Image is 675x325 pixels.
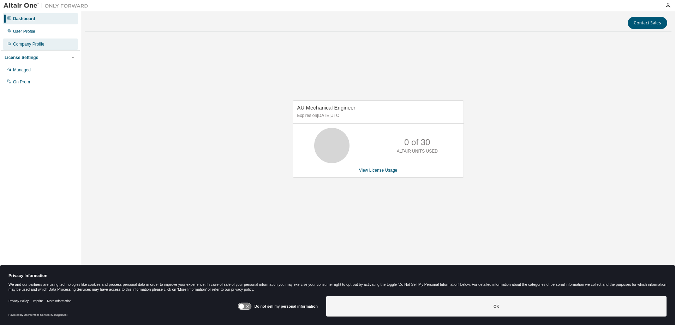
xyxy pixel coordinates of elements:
a: View License Usage [359,168,398,173]
div: On Prem [13,79,30,85]
p: 0 of 30 [404,136,430,148]
div: Company Profile [13,41,44,47]
img: Altair One [4,2,92,9]
button: Contact Sales [628,17,667,29]
span: AU Mechanical Engineer [297,105,356,111]
div: License Settings [5,55,38,60]
div: Dashboard [13,16,35,22]
div: User Profile [13,29,35,34]
p: Expires on [DATE] UTC [297,113,458,119]
p: ALTAIR UNITS USED [397,148,438,154]
div: Managed [13,67,31,73]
